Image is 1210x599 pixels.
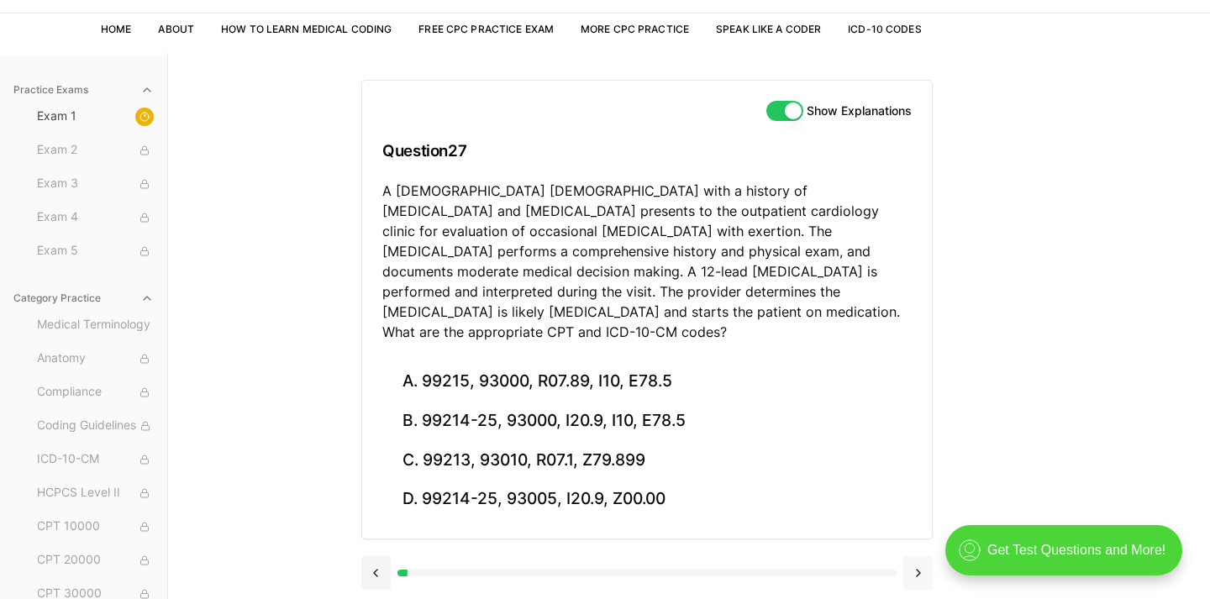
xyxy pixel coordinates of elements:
[7,285,160,312] button: Category Practice
[382,440,912,480] button: C. 99213, 93010, R07.1, Z79.899
[30,480,160,507] button: HCPCS Level II
[30,379,160,406] button: Compliance
[158,23,194,35] a: About
[37,518,154,536] span: CPT 10000
[30,547,160,574] button: CPT 20000
[30,238,160,265] button: Exam 5
[382,480,912,519] button: D. 99214-25, 93005, I20.9, Z00.00
[30,345,160,372] button: Anatomy
[30,446,160,473] button: ICD-10-CM
[221,23,392,35] a: How to Learn Medical Coding
[7,76,160,103] button: Practice Exams
[807,105,912,117] label: Show Explanations
[382,126,912,176] h3: Question 27
[382,181,912,342] p: A [DEMOGRAPHIC_DATA] [DEMOGRAPHIC_DATA] with a history of [MEDICAL_DATA] and [MEDICAL_DATA] prese...
[848,23,921,35] a: ICD-10 Codes
[418,23,554,35] a: Free CPC Practice Exam
[37,551,154,570] span: CPT 20000
[30,412,160,439] button: Coding Guidelines
[37,108,154,126] span: Exam 1
[37,450,154,469] span: ICD-10-CM
[37,242,154,260] span: Exam 5
[382,362,912,402] button: A. 99215, 93000, R07.89, I10, E78.5
[101,23,131,35] a: Home
[37,349,154,368] span: Anatomy
[30,171,160,197] button: Exam 3
[30,204,160,231] button: Exam 4
[30,312,160,339] button: Medical Terminology
[37,383,154,402] span: Compliance
[37,417,154,435] span: Coding Guidelines
[37,141,154,160] span: Exam 2
[37,175,154,193] span: Exam 3
[931,517,1210,599] iframe: portal-trigger
[382,402,912,441] button: B. 99214-25, 93000, I20.9, I10, E78.5
[30,103,160,130] button: Exam 1
[716,23,821,35] a: Speak Like a Coder
[37,484,154,502] span: HCPCS Level II
[30,137,160,164] button: Exam 2
[37,316,154,334] span: Medical Terminology
[37,208,154,227] span: Exam 4
[581,23,689,35] a: More CPC Practice
[30,513,160,540] button: CPT 10000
